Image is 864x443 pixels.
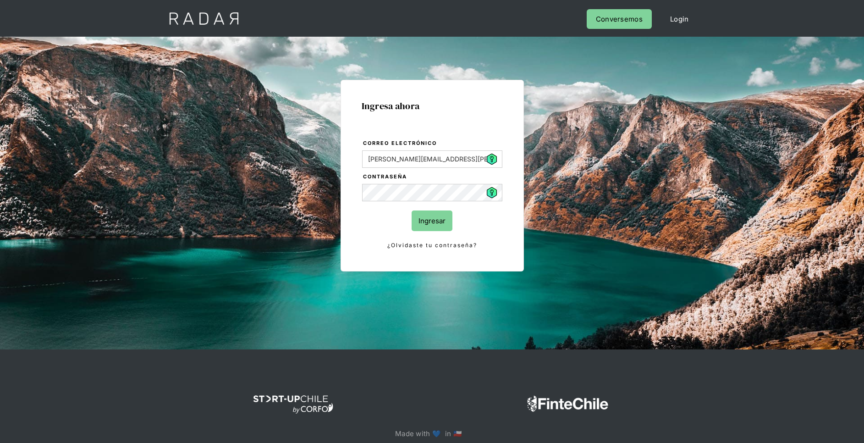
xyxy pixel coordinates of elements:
[362,101,503,111] h1: Ingresa ahora
[362,150,502,168] input: bruce@wayne.com
[363,139,502,148] label: Correo electrónico
[661,9,698,29] a: Login
[412,210,452,231] input: Ingresar
[587,9,652,29] a: Conversemos
[363,172,502,182] label: Contraseña
[362,240,502,250] a: ¿Olvidaste tu contraseña?
[362,138,503,250] form: Login Form
[395,427,469,440] p: Made with 💙 in 🇨🇱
